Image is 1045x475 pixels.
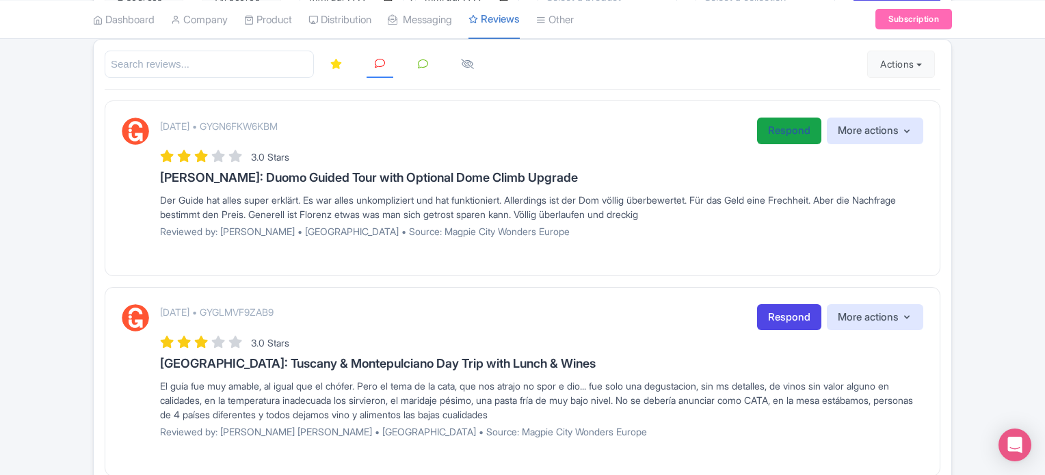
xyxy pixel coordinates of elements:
[998,429,1031,461] div: Open Intercom Messenger
[122,304,149,331] img: GetYourGuide Logo
[160,305,274,319] p: [DATE] • GYGLMVF9ZAB9
[171,1,228,38] a: Company
[160,424,923,439] p: Reviewed by: [PERSON_NAME] [PERSON_NAME] • [GEOGRAPHIC_DATA] • Source: Magpie City Wonders Europe
[251,151,289,163] span: 3.0 Stars
[160,224,923,239] p: Reviewed by: [PERSON_NAME] • [GEOGRAPHIC_DATA] • Source: Magpie City Wonders Europe
[827,118,923,144] button: More actions
[244,1,292,38] a: Product
[160,379,923,422] div: El guía fue muy amable, al igual que el chófer. Pero el tema de la cata, que nos atrajo no spor e...
[105,51,314,79] input: Search reviews...
[875,9,952,29] a: Subscription
[308,1,371,38] a: Distribution
[251,337,289,349] span: 3.0 Stars
[160,171,923,185] h3: [PERSON_NAME]: Duomo Guided Tour with Optional Dome Climb Upgrade
[122,118,149,145] img: GetYourGuide Logo
[160,193,923,221] div: Der Guide hat alles super erklärt. Es war alles unkompliziert und hat funktioniert. Allerdings is...
[160,357,923,370] h3: [GEOGRAPHIC_DATA]: Tuscany & Montepulciano Day Trip with Lunch & Wines
[757,118,821,144] a: Respond
[827,304,923,331] button: More actions
[93,1,155,38] a: Dashboard
[536,1,574,38] a: Other
[160,119,278,133] p: [DATE] • GYGN6FKW6KBM
[388,1,452,38] a: Messaging
[867,51,935,78] button: Actions
[757,304,821,331] a: Respond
